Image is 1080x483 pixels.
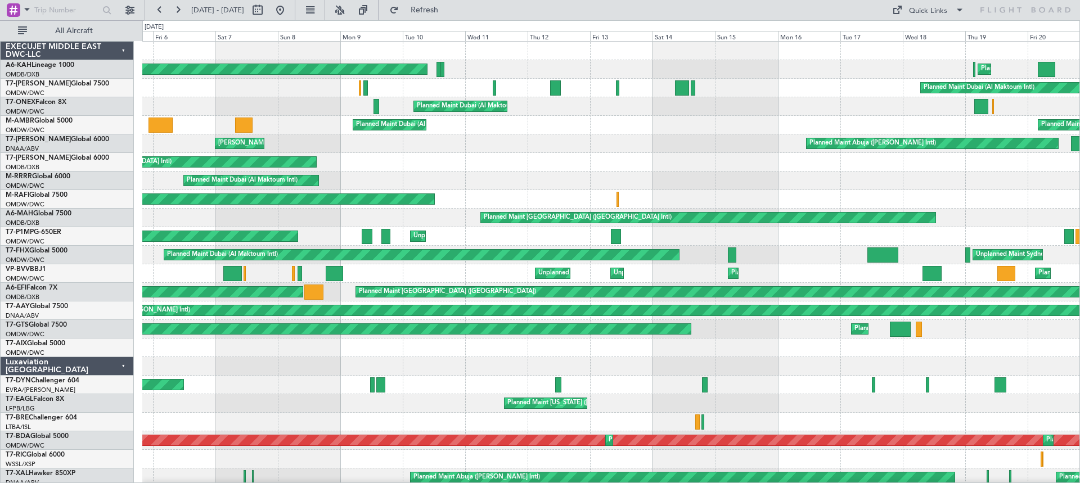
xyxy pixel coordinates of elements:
span: A6-EFI [6,285,26,291]
span: T7-DYN [6,377,31,384]
a: T7-[PERSON_NAME]Global 6000 [6,155,109,161]
div: Thu 19 [965,31,1028,41]
a: T7-GTSGlobal 7500 [6,322,67,328]
a: T7-FHXGlobal 5000 [6,247,67,254]
div: Planned Maint Dubai (Al Maktoum Intl) [924,79,1034,96]
input: Trip Number [34,2,99,19]
div: Planned Maint [US_STATE] ([GEOGRAPHIC_DATA]) [507,395,652,412]
span: T7-P1MP [6,229,34,236]
div: Mon 9 [340,31,403,41]
a: T7-P1MPG-650ER [6,229,61,236]
div: Quick Links [909,6,947,17]
div: [PERSON_NAME] ([PERSON_NAME] Intl) [218,135,336,152]
a: T7-BDAGlobal 5000 [6,433,69,440]
a: T7-[PERSON_NAME]Global 6000 [6,136,109,143]
div: Sat 14 [652,31,715,41]
span: T7-AAY [6,303,30,310]
span: T7-GTS [6,322,29,328]
div: Sat 7 [215,31,278,41]
span: T7-ONEX [6,99,35,106]
a: T7-AAYGlobal 7500 [6,303,68,310]
div: Planned Maint [GEOGRAPHIC_DATA] ([GEOGRAPHIC_DATA] Intl) [484,209,672,226]
a: OMDB/DXB [6,70,39,79]
div: Planned Maint Dubai (Al Maktoum Intl) [356,116,467,133]
button: Refresh [384,1,452,19]
div: Fri 13 [590,31,652,41]
span: T7-XAL [6,470,29,477]
div: Planned Maint Abuja ([PERSON_NAME] Intl) [809,135,936,152]
a: OMDW/DWC [6,107,44,116]
a: OMDW/DWC [6,126,44,134]
span: M-RRRR [6,173,32,180]
a: OMDW/DWC [6,441,44,450]
span: A6-MAH [6,210,33,217]
span: All Aircraft [29,27,119,35]
a: M-RRRRGlobal 6000 [6,173,70,180]
div: Planned Maint Dubai (Al Maktoum Intl) [187,172,298,189]
a: DNAA/ABV [6,312,39,320]
a: OMDW/DWC [6,89,44,97]
a: OMDW/DWC [6,330,44,338]
span: M-RAFI [6,192,29,198]
div: Unplanned Maint [GEOGRAPHIC_DATA] (Al Maktoum Intl) [614,265,780,282]
a: OMDB/DXB [6,293,39,301]
span: VP-BVV [6,266,30,273]
a: OMDB/DXB [6,219,39,227]
span: T7-[PERSON_NAME] [6,136,71,143]
a: WSSL/XSP [6,460,35,468]
a: LTBA/ISL [6,423,31,431]
a: T7-ONEXFalcon 8X [6,99,66,106]
a: A6-KAHLineage 1000 [6,62,74,69]
div: Tue 10 [403,31,465,41]
a: OMDW/DWC [6,349,44,357]
span: T7-AIX [6,340,27,347]
a: M-RAFIGlobal 7500 [6,192,67,198]
div: Tue 17 [840,31,903,41]
a: T7-XALHawker 850XP [6,470,75,477]
span: Refresh [401,6,448,14]
a: T7-EAGLFalcon 8X [6,396,64,403]
a: T7-[PERSON_NAME]Global 7500 [6,80,109,87]
a: A6-MAHGlobal 7500 [6,210,71,217]
a: OMDB/DXB [6,163,39,171]
div: Planned Maint Dubai (Al Maktoum Intl) [731,265,842,282]
div: Unplanned Maint [GEOGRAPHIC_DATA] (Al Maktoum Intl) [413,228,580,245]
a: M-AMBRGlobal 5000 [6,118,73,124]
div: Wed 11 [465,31,528,41]
div: Planned Maint [GEOGRAPHIC_DATA] ([GEOGRAPHIC_DATA]) [359,283,536,300]
a: OMDW/DWC [6,200,44,209]
div: Unplanned Maint [GEOGRAPHIC_DATA] (Al Maktoum Intl) [538,265,705,282]
a: VP-BVVBBJ1 [6,266,46,273]
a: T7-RICGlobal 6000 [6,452,65,458]
span: T7-EAGL [6,396,33,403]
span: T7-[PERSON_NAME] [6,80,71,87]
div: Mon 16 [778,31,840,41]
div: Planned Maint Dubai (Al Maktoum Intl) [167,246,278,263]
span: T7-[PERSON_NAME] [6,155,71,161]
div: Fri 6 [153,31,215,41]
a: OMDW/DWC [6,182,44,190]
a: T7-DYNChallenger 604 [6,377,79,384]
button: Quick Links [886,1,970,19]
a: T7-BREChallenger 604 [6,414,77,421]
div: Planned Maint Dubai (Al Maktoum Intl) [609,432,719,449]
a: OMDW/DWC [6,256,44,264]
button: All Aircraft [12,22,122,40]
span: [DATE] - [DATE] [191,5,244,15]
div: Planned Maint Dubai (Al Maktoum Intl) [417,98,528,115]
a: DNAA/ABV [6,145,39,153]
a: T7-AIXGlobal 5000 [6,340,65,347]
span: T7-BRE [6,414,29,421]
div: Sun 15 [715,31,777,41]
div: Wed 18 [903,31,965,41]
div: Thu 12 [528,31,590,41]
span: T7-BDA [6,433,30,440]
span: M-AMBR [6,118,34,124]
a: OMDW/DWC [6,237,44,246]
a: EVRA/[PERSON_NAME] [6,386,75,394]
div: Planned Maint [GEOGRAPHIC_DATA] ([GEOGRAPHIC_DATA] Intl) [854,321,1042,337]
a: LFPB/LBG [6,404,35,413]
span: T7-RIC [6,452,26,458]
span: T7-FHX [6,247,29,254]
a: OMDW/DWC [6,274,44,283]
